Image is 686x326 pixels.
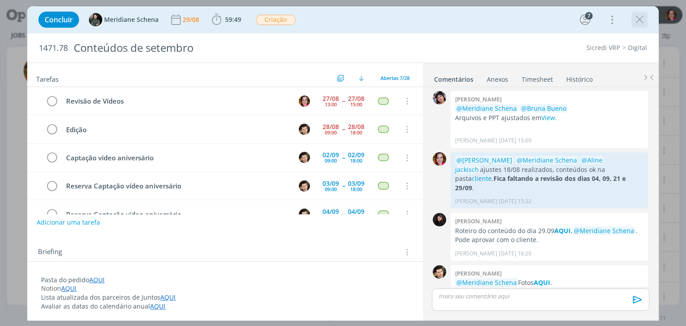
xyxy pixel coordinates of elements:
[586,43,620,52] a: Sicredi VRP
[41,276,409,284] p: Pasta do pedido
[487,75,508,84] div: Anexos
[433,152,446,166] img: B
[150,302,165,310] a: AQUI
[534,278,550,287] a: AQUI
[209,13,243,27] button: 59:49
[45,16,73,23] span: Concluir
[566,71,593,84] a: Histórico
[455,217,502,225] b: [PERSON_NAME]
[104,17,159,23] span: Meridiane Schena
[36,73,59,84] span: Tarefas
[521,71,553,84] a: Timesheet
[628,43,647,52] a: Digital
[455,174,626,192] strong: Fica faltando a revisão dos dias 04, 09, 21 e 29/09
[541,113,555,122] a: View
[455,226,644,245] p: Roteiro do conteúdo do dia 29.09 , . Pode aprovar com o cliente.
[455,113,644,122] p: Arquivos e PPT ajustados em .
[517,156,577,164] span: @Meridiane Schena
[578,13,592,27] button: 7
[455,269,502,277] b: [PERSON_NAME]
[299,180,310,192] img: V
[160,293,176,301] a: AQUI
[350,130,362,135] div: 18:00
[62,124,290,135] div: Edição
[27,6,658,321] div: dialog
[348,209,364,215] div: 04/09
[62,209,290,220] div: Reserva Captação vídeo aniversário
[455,95,502,103] b: [PERSON_NAME]
[298,122,311,136] button: V
[342,155,345,161] span: --
[62,180,290,192] div: Reserva Captação vídeo aniversário
[359,75,364,81] img: arrow-down.svg
[350,102,362,107] div: 15:00
[299,124,310,135] img: V
[455,250,497,258] p: [PERSON_NAME]
[225,15,241,24] span: 59:49
[183,17,201,23] div: 29/08
[472,174,492,183] a: cliente
[325,187,337,192] div: 09:00
[298,179,311,192] button: V
[299,96,310,107] img: B
[41,284,61,293] span: Notion
[89,276,105,284] a: AQUI
[455,156,644,192] p: ajustes 18/08 realizados, conteúdos ok na pasta . .
[455,197,497,205] p: [PERSON_NAME]
[89,13,159,26] button: MMeridiane Schena
[499,197,531,205] span: [DATE] 15:32
[433,91,446,104] img: E
[350,187,362,192] div: 18:00
[39,43,68,53] span: 1471.78
[322,180,339,187] div: 03/09
[41,302,409,311] p: Avaliar as datas do calendário anual
[348,180,364,187] div: 03/09
[70,37,390,59] div: Conteúdos de setembro
[325,102,337,107] div: 13:00
[433,213,446,226] img: L
[342,211,345,217] span: --
[499,137,531,145] span: [DATE] 15:09
[342,126,345,132] span: --
[455,137,497,145] p: [PERSON_NAME]
[434,71,474,84] a: Comentários
[499,250,531,258] span: [DATE] 16:29
[322,209,339,215] div: 04/09
[299,152,310,163] img: V
[342,98,345,104] span: --
[298,151,311,164] button: V
[89,13,102,26] img: M
[521,104,566,113] span: @Bruna Bueno
[554,226,571,235] a: AQUI
[585,12,593,20] div: 7
[455,278,644,287] p: Fotos .
[455,156,602,173] span: @Aline Jackisch
[456,278,517,287] span: @Meridiane Schena
[322,152,339,158] div: 02/09
[38,12,79,28] button: Concluir
[456,156,512,164] span: @[PERSON_NAME]
[322,124,339,130] div: 28/08
[299,209,310,220] img: V
[456,104,517,113] span: @Meridiane Schena
[62,152,290,163] div: Captação vídeo aniversário
[350,158,362,163] div: 18:00
[381,75,410,81] span: Abertas 7/28
[574,226,634,235] span: @Meridiane Schena
[298,94,311,108] button: B
[62,96,290,107] div: Revisão de Vídeos
[298,207,311,221] button: V
[36,214,100,230] button: Adicionar uma tarefa
[348,152,364,158] div: 02/09
[38,247,62,258] span: Briefing
[255,14,296,25] button: Criação
[342,183,345,189] span: --
[61,284,76,293] a: AQUI
[256,15,296,25] span: Criação
[348,96,364,102] div: 27/08
[325,130,337,135] div: 09:00
[325,158,337,163] div: 09:00
[322,96,339,102] div: 27/08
